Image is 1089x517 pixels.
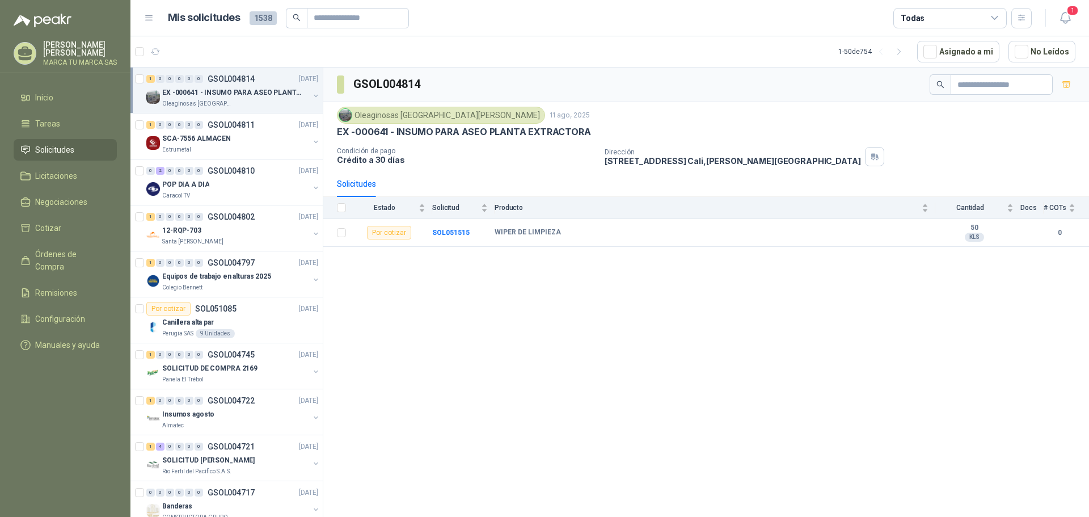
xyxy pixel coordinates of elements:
p: Caracol TV [162,191,190,200]
p: [DATE] [299,120,318,131]
div: 0 [195,351,203,359]
div: 0 [175,121,184,129]
p: [DATE] [299,258,318,268]
p: SOLICITUD DE COMPRA 2169 [162,363,258,374]
div: 0 [185,75,193,83]
p: GSOL004814 [208,75,255,83]
p: Almatec [162,421,184,430]
p: Oleaginosas [GEOGRAPHIC_DATA][PERSON_NAME] [162,99,234,108]
div: 0 [166,489,174,497]
img: Logo peakr [14,14,71,27]
div: 0 [185,351,193,359]
img: Company Logo [146,274,160,288]
b: 50 [935,224,1014,233]
a: Cotizar [14,217,117,239]
div: 9 Unidades [196,329,235,338]
a: 1 0 0 0 0 0 GSOL004802[DATE] Company Logo12-RQP-703Santa [PERSON_NAME] [146,210,320,246]
p: GSOL004717 [208,489,255,497]
div: 0 [175,489,184,497]
p: SOL051085 [195,305,237,313]
a: Por cotizarSOL051085[DATE] Company LogoCanillera alta parPerugia SAS9 Unidades [130,297,323,343]
b: SOL051515 [432,229,470,237]
a: 1 0 0 0 0 0 GSOL004814[DATE] Company LogoEX -000641 - INSUMO PARA ASEO PLANTA EXTRACTORAOleaginos... [146,72,320,108]
p: Colegio Bennett [162,283,202,292]
a: Licitaciones [14,165,117,187]
b: 0 [1044,228,1075,238]
img: Company Logo [146,228,160,242]
span: Cotizar [35,222,61,234]
p: EX -000641 - INSUMO PARA ASEO PLANTA EXTRACTORA [337,126,591,138]
img: Company Logo [146,412,160,426]
div: 0 [195,397,203,405]
img: Company Logo [146,182,160,196]
p: Banderas [162,501,192,512]
div: Solicitudes [337,178,376,190]
p: SOLICITUD [PERSON_NAME] [162,455,255,466]
p: [DATE] [299,487,318,498]
button: No Leídos [1008,41,1075,62]
span: Configuración [35,313,85,325]
p: Panela El Trébol [162,375,204,384]
img: Company Logo [146,90,160,104]
div: 0 [166,443,174,451]
p: Insumos agosto [162,409,214,420]
p: GSOL004745 [208,351,255,359]
div: 0 [195,121,203,129]
p: GSOL004721 [208,443,255,451]
th: Solicitud [432,197,495,219]
div: 0 [166,259,174,267]
div: 0 [175,213,184,221]
a: 0 2 0 0 0 0 GSOL004810[DATE] Company LogoPOP DIA A DIACaracol TV [146,164,320,200]
p: Estrumetal [162,145,191,154]
img: Company Logo [146,366,160,380]
div: 0 [185,167,193,175]
p: Santa [PERSON_NAME] [162,237,223,246]
a: 1 0 0 0 0 0 GSOL004745[DATE] Company LogoSOLICITUD DE COMPRA 2169Panela El Trébol [146,348,320,384]
a: 1 4 0 0 0 0 GSOL004721[DATE] Company LogoSOLICITUD [PERSON_NAME]Rio Fertil del Pacífico S.A.S. [146,440,320,476]
p: [DATE] [299,166,318,176]
div: KLS [965,233,984,242]
div: 0 [166,75,174,83]
span: search [293,14,301,22]
div: 1 [146,121,155,129]
div: 0 [175,259,184,267]
a: Tareas [14,113,117,134]
p: [DATE] [299,304,318,314]
span: Solicitudes [35,144,74,156]
button: Asignado a mi [917,41,999,62]
p: Perugia SAS [162,329,193,338]
div: 0 [185,443,193,451]
div: 0 [156,75,164,83]
th: Producto [495,197,935,219]
div: 1 [146,397,155,405]
div: 0 [156,213,164,221]
span: 1538 [250,11,277,25]
span: # COTs [1044,204,1066,212]
div: 0 [185,213,193,221]
div: Por cotizar [367,226,411,239]
div: 0 [166,121,174,129]
h3: GSOL004814 [353,75,422,93]
a: Solicitudes [14,139,117,161]
span: Licitaciones [35,170,77,182]
p: GSOL004802 [208,213,255,221]
th: Docs [1020,197,1044,219]
img: Company Logo [146,320,160,334]
div: 0 [175,351,184,359]
div: 0 [166,167,174,175]
p: [DATE] [299,74,318,85]
span: Negociaciones [35,196,87,208]
b: WIPER DE LIMPIEZA [495,228,561,237]
h1: Mis solicitudes [168,10,240,26]
div: 0 [175,75,184,83]
p: EX -000641 - INSUMO PARA ASEO PLANTA EXTRACTORA [162,87,303,98]
div: 0 [156,121,164,129]
button: 1 [1055,8,1075,28]
a: 1 0 0 0 0 0 GSOL004722[DATE] Company LogoInsumos agostoAlmatec [146,394,320,430]
span: search [936,81,944,89]
p: Equipos de trabajo en alturas 2025 [162,271,271,282]
a: Configuración [14,308,117,330]
div: 0 [175,167,184,175]
div: 0 [195,443,203,451]
div: 1 [146,259,155,267]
